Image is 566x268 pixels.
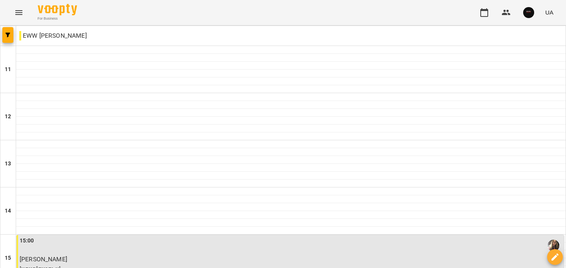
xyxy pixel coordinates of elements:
[38,4,77,15] img: Voopty Logo
[20,237,34,245] label: 15:00
[542,5,557,20] button: UA
[5,160,11,168] h6: 13
[5,207,11,215] h6: 14
[545,8,553,17] span: UA
[5,254,11,262] h6: 15
[20,255,67,263] span: [PERSON_NAME]
[19,31,87,40] p: EWW [PERSON_NAME]
[5,112,11,121] h6: 12
[5,65,11,74] h6: 11
[523,7,534,18] img: 5eed76f7bd5af536b626cea829a37ad3.jpg
[9,3,28,22] button: Menu
[38,16,77,21] span: For Business
[548,240,559,251] img: Бойко Олександра Вікторівна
